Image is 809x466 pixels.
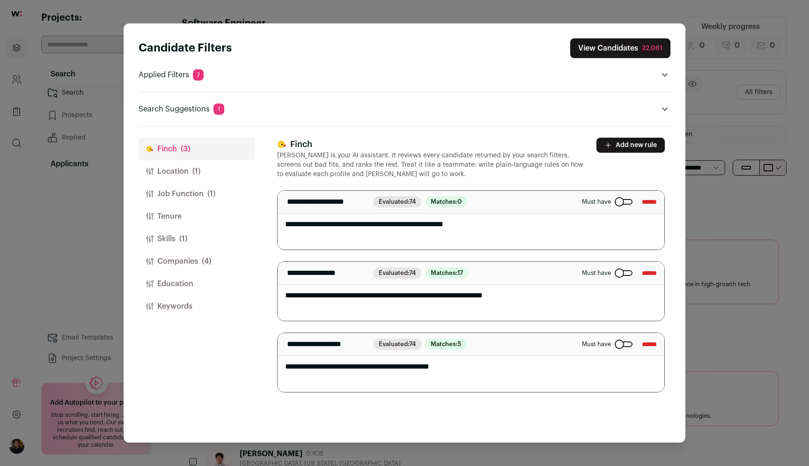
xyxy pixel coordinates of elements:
[596,138,665,153] button: Add new rule
[202,256,211,267] span: (4)
[139,228,255,250] button: Skills(1)
[642,44,662,53] div: 22,061
[193,69,204,81] span: 7
[457,270,463,276] span: 17
[457,199,462,205] span: 0
[373,339,421,350] span: Evaluated:
[409,199,416,205] span: 74
[277,138,585,151] h3: Finch
[139,138,255,160] button: Finch(3)
[373,196,421,207] span: Evaluated:
[425,196,467,207] span: Matches:
[570,38,670,58] button: Close search preferences
[373,267,421,279] span: Evaluated:
[139,273,255,295] button: Education
[181,143,190,155] span: (3)
[139,43,232,54] strong: Candidate Filters
[139,160,255,183] button: Location(1)
[207,188,215,200] span: (1)
[139,183,255,205] button: Job Function(1)
[582,198,611,206] span: Must have
[139,295,255,318] button: Keywords
[409,270,416,276] span: 74
[582,269,611,277] span: Must have
[139,69,204,81] p: Applied Filters
[139,205,255,228] button: Tenure
[192,166,200,177] span: (1)
[659,69,670,81] button: Open applied filters
[409,341,416,347] span: 74
[277,151,585,179] p: [PERSON_NAME] is your AI assistant. It reviews every candidate returned by your search filters, s...
[139,250,255,273] button: Companies(4)
[213,104,224,115] span: 1
[425,339,467,350] span: Matches:
[139,104,224,115] p: Search Suggestions
[582,340,611,348] span: Must have
[457,341,461,347] span: 5
[425,267,469,279] span: Matches:
[179,233,187,244] span: (1)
